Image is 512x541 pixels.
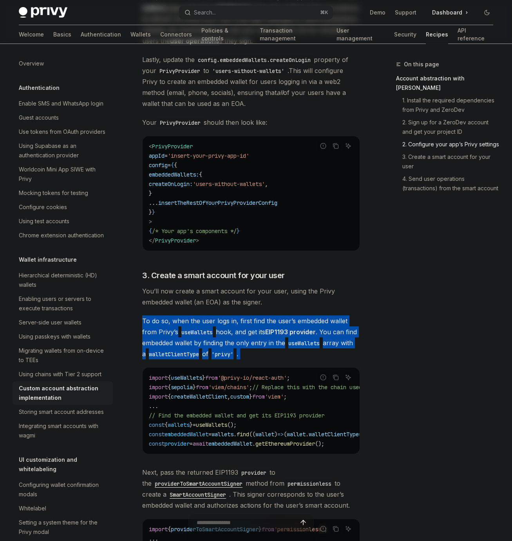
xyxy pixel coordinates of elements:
span: getEthereumProvider [255,440,315,447]
button: Report incorrect code [318,141,328,151]
span: // Replace this with the chain used by your application [252,384,425,391]
span: // Find the embedded wallet and get its EIP1193 provider [149,412,324,419]
a: Chrome extension authentication [13,228,113,242]
span: === [359,431,368,438]
code: SmartAccountSigner [166,490,229,499]
span: 'insert-your-privy-app-id' [168,152,249,159]
code: config.embeddedWallets.createOnLogin [195,56,314,64]
a: Security [394,25,416,44]
a: Authentication [81,25,121,44]
a: Transaction management [260,25,327,44]
span: (); [315,440,324,447]
span: { [168,393,171,400]
a: Overview [13,56,113,71]
a: Whitelabel [13,501,113,515]
span: ... [149,403,158,410]
a: Server-side user wallets [13,315,113,330]
a: 2. Sign up for a ZeroDev account and get your project ID [396,116,499,138]
div: Guest accounts [19,113,59,122]
a: Connectors [160,25,192,44]
div: Using chains with Tier 2 support [19,370,101,379]
div: Using passkeys with wallets [19,332,90,341]
div: Search... [194,8,216,17]
a: 4. Send user operations (transactions) from the smart account [396,173,499,195]
span: = [168,162,171,169]
span: 'users-without-wallets' [193,180,265,188]
span: { [165,421,168,428]
code: useWallets [285,339,323,348]
div: Integrating smart accounts with wagmi [19,421,108,440]
span: useWallets [171,374,202,381]
span: { [171,162,174,169]
span: ⌘ K [320,9,328,16]
span: To do so, when the user logs in, first find the user’s embedded wallet from Privy’s hook, and get... [142,315,360,359]
a: Using test accounts [13,214,113,228]
div: Worldcoin Mini App SIWE with Privy [19,165,108,184]
span: => [277,431,284,438]
div: Migrating wallets from on-device to TEEs [19,346,108,365]
span: } [152,209,155,216]
a: Using chains with Tier 2 support [13,367,113,381]
span: useWallets [196,421,227,428]
button: Toggle dark mode [481,6,493,19]
span: On this page [404,60,439,69]
span: You’ll now create a smart account for your user, using the Privy embedded wallet (an EOA) as the ... [142,286,360,308]
a: Dashboard [426,6,474,19]
span: walletClientType [309,431,359,438]
span: embeddedWallet [208,440,252,447]
span: > [196,237,199,244]
span: { [174,162,177,169]
a: providerToSmartAccountSigner [152,479,246,487]
span: ( [284,431,287,438]
a: Basics [53,25,71,44]
a: Support [395,9,416,16]
h5: Authentication [19,83,60,93]
code: provider [238,468,270,477]
span: import [149,393,168,400]
span: createOnLogin: [149,180,193,188]
div: Setting a system theme for the Privy modal [19,518,108,537]
span: } [237,228,240,235]
div: Using test accounts [19,217,69,226]
button: Send message [298,517,309,528]
a: EIP1193 provider [265,328,316,336]
a: Account abstraction with [PERSON_NAME] [396,72,499,94]
span: sepolia [171,384,193,391]
span: { [168,384,171,391]
code: walletClientType [146,350,202,359]
span: Dashboard [432,9,462,16]
span: . [252,440,255,447]
div: Overview [19,59,44,68]
span: = [165,152,168,159]
button: Copy the contents from the code block [331,141,341,151]
button: Open search [179,5,333,20]
code: 'users-without-wallets' [209,67,288,75]
code: permissionless [284,479,335,488]
a: Worldcoin Mini App SIWE with Privy [13,162,113,186]
span: { [168,374,171,381]
span: config [149,162,168,169]
span: PrivyProvider [152,143,193,150]
span: (( [249,431,255,438]
span: ; [284,393,287,400]
span: (); [227,421,237,428]
button: Ask AI [343,372,353,383]
div: Hierarchical deterministic (HD) wallets [19,271,108,290]
span: } [190,421,193,428]
span: < [149,143,152,150]
span: </ [149,237,155,244]
a: User management [337,25,385,44]
img: dark logo [19,7,67,18]
span: , [227,393,230,400]
span: '@privy-io/react-auth' [218,374,287,381]
a: Setting a system theme for the Privy modal [13,515,113,539]
a: Migrating wallets from on-device to TEEs [13,344,113,367]
span: 'viem/chains' [208,384,249,391]
span: . [233,431,237,438]
code: 'privy' [208,350,237,359]
span: wallets [212,431,233,438]
span: embeddedWallets: [149,171,199,178]
div: Storing smart account addresses [19,407,104,417]
span: provider [165,440,190,447]
div: Enabling users or servers to execute transactions [19,294,108,313]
